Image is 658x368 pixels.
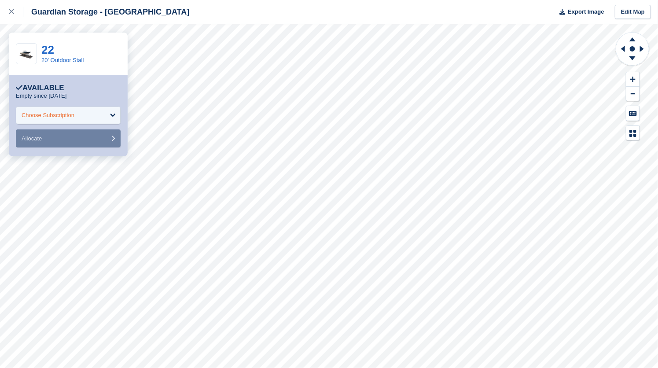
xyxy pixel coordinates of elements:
[16,48,37,59] img: Boat.jpg
[568,7,604,16] span: Export Image
[16,129,121,147] button: Allocate
[626,126,640,140] button: Map Legend
[554,5,604,19] button: Export Image
[22,111,74,120] div: Choose Subscription
[22,135,42,142] span: Allocate
[626,106,640,121] button: Keyboard Shortcuts
[41,57,84,63] a: 20' Outdoor Stall
[615,5,651,19] a: Edit Map
[16,84,64,92] div: Available
[23,7,189,17] div: Guardian Storage - [GEOGRAPHIC_DATA]
[626,87,640,101] button: Zoom Out
[626,72,640,87] button: Zoom In
[16,92,66,99] p: Empty since [DATE]
[41,43,54,56] a: 22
